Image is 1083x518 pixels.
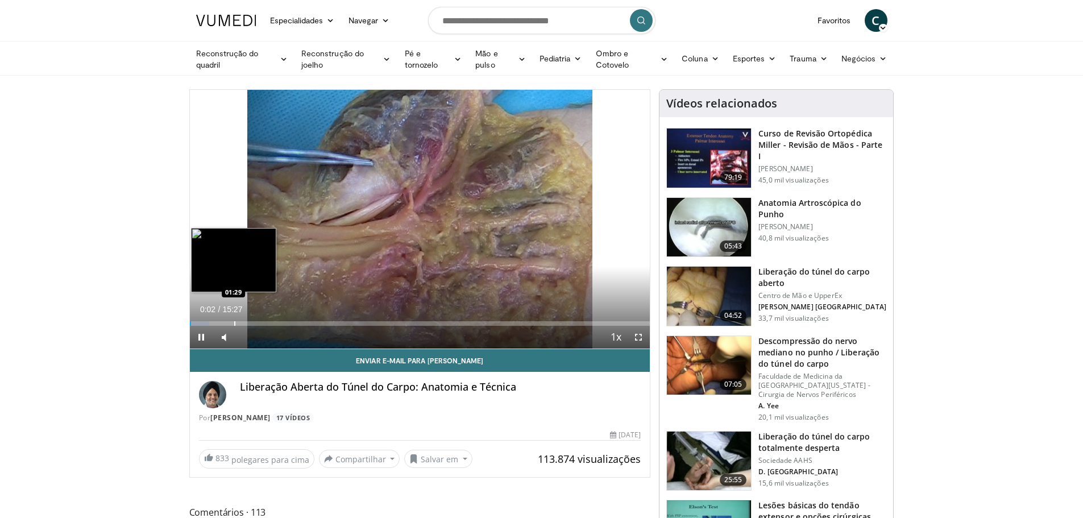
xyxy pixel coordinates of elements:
[667,129,751,188] img: miller_1.png.150x105_q85_crop-smart_upscale.jpg
[540,53,571,63] font: Pediatria
[356,357,483,364] font: Enviar e-mail para [PERSON_NAME]
[724,310,742,320] font: 04:52
[758,335,879,369] font: Descompressão do nervo mediano no punho / Liberação do túnel do carpo
[667,267,751,326] img: 54315_0000_3.png.150x105_q85_crop-smart_upscale.jpg
[405,48,438,69] font: Pé e tornozelo
[342,9,397,32] a: Navegar
[666,431,886,491] a: 25:55 Liberação do túnel do carpo totalmente desperta Sociedade AAHS D. [GEOGRAPHIC_DATA] 15,6 mi...
[210,413,271,422] a: [PERSON_NAME]
[428,7,655,34] input: Pesquisar tópicos, intervenções
[758,431,870,453] font: Liberação do túnel do carpo totalmente desperta
[758,197,861,219] font: Anatomia Artroscópica do Punho
[758,233,829,243] font: 40,8 mil visualizações
[538,452,641,466] font: 113.874 visualizações
[666,197,886,258] a: 05:43 Anatomia Artroscópica do Punho [PERSON_NAME] 40,8 mil visualizações
[758,164,813,173] font: [PERSON_NAME]
[758,175,829,185] font: 45,0 mil visualizações
[348,15,379,25] font: Navegar
[872,12,879,28] font: C
[758,455,812,465] font: Sociedade AAHS
[190,326,213,349] button: Pause
[758,478,829,488] font: 15,6 mil visualizações
[758,302,886,312] font: [PERSON_NAME] [GEOGRAPHIC_DATA]
[240,380,516,393] font: Liberação Aberta do Túnel do Carpo: Anatomia e Técnica
[222,305,242,314] span: 15:27
[294,48,398,71] a: Reconstrução do joelho
[667,336,751,395] img: 80b671cc-e6c2-4c30-b4fd-e019560497a8.150x105_q85_crop-smart_upscale.jpg
[666,266,886,326] a: 04:52 Liberação do túnel do carpo aberto Centro de Mão e UpperEx [PERSON_NAME] [GEOGRAPHIC_DATA] ...
[196,15,256,26] img: Logotipo da VuMedi
[666,335,886,422] a: 07:05 Descompressão do nervo mediano no punho / Liberação do túnel do carpo Faculdade de Medicina...
[190,321,650,326] div: Progress Bar
[596,48,629,69] font: Ombro e Cotovelo
[758,291,842,300] font: Centro de Mão e UpperEx
[619,430,641,440] font: [DATE]
[301,48,364,69] font: Reconstrução do joelho
[758,467,838,476] font: D. [GEOGRAPHIC_DATA]
[733,53,765,63] font: Esportes
[190,90,650,349] video-js: Video Player
[468,48,533,71] a: Mão e pulso
[189,48,294,71] a: Reconstrução do quadril
[758,266,870,288] font: Liberação do túnel do carpo aberto
[666,128,886,188] a: 79:19 Curso de Revisão Ortopédica Miller - Revisão de Mãos - Parte I [PERSON_NAME] 45,0 mil visua...
[790,53,816,63] font: Trauma
[199,449,314,469] a: 833 polegares para cima
[263,9,342,32] a: Especialidades
[675,47,726,70] a: Coluna
[724,172,742,182] font: 79:19
[724,241,742,251] font: 05:43
[199,381,226,408] img: Avatar
[421,454,458,465] font: Salvar em
[865,9,887,32] a: C
[758,128,882,161] font: Curso de Revisão Ortopédica Miller - Revisão de Mãos - Parte I
[200,305,215,314] span: 0:02
[276,413,310,422] font: 17 vídeos
[666,96,777,111] font: Vídeos relacionados
[604,326,627,349] button: Playback Rate
[724,379,742,389] font: 07:05
[758,412,829,422] font: 20,1 mil visualizações
[270,15,323,25] font: Especialidades
[215,453,229,463] font: 833
[231,454,309,465] font: polegares para cima
[190,349,650,372] a: Enviar e-mail para [PERSON_NAME]
[213,326,235,349] button: Mute
[627,326,650,349] button: Fullscreen
[758,222,813,231] font: [PERSON_NAME]
[191,228,276,292] img: image.jpeg
[783,47,835,70] a: Trauma
[196,48,259,69] font: Reconstrução do quadril
[758,401,779,411] font: A. Yee
[199,413,211,422] font: Por
[589,48,675,71] a: Ombro e Cotovelo
[811,9,858,32] a: Favoritos
[272,413,314,422] a: 17 vídeos
[667,198,751,257] img: a6f1be81-36ec-4e38-ae6b-7e5798b3883c.150x105_q85_crop-smart_upscale.jpg
[404,450,472,468] button: Salvar em
[682,53,707,63] font: Coluna
[533,47,589,70] a: Pediatria
[724,475,742,484] font: 25:55
[835,47,894,70] a: Negócios
[398,48,469,71] a: Pé e tornozelo
[335,454,386,465] font: Compartilhar
[726,47,783,70] a: Esportes
[667,432,751,491] img: wide_awake_carpal_tunnel_100008556_2.jpg.150x105_q85_crop-smart_upscale.jpg
[818,15,851,25] font: Favoritos
[475,48,497,69] font: Mão e pulso
[758,371,870,399] font: Faculdade de Medicina da [GEOGRAPHIC_DATA][US_STATE] - Cirurgia de Nervos Periféricos
[319,450,400,468] button: Compartilhar
[218,305,221,314] span: /
[758,313,829,323] font: 33,7 mil visualizações
[841,53,876,63] font: Negócios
